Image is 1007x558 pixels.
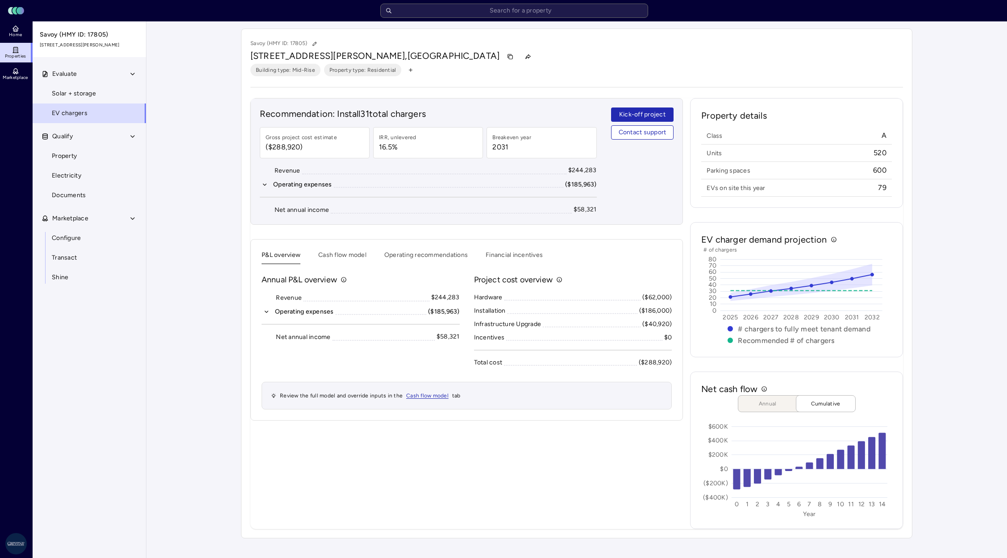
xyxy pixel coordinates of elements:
text: 5 [787,500,791,508]
div: Net annual income [275,205,329,215]
text: $600K [708,423,728,430]
text: 80 [709,256,717,263]
span: Marketplace [52,214,88,223]
div: ($62,000) [642,293,672,302]
img: Greystar AS [5,533,27,554]
div: $0 [664,333,672,343]
div: Revenue [275,166,300,176]
div: ($185,963) [565,180,597,190]
span: Configure [52,233,81,243]
a: EV chargers [32,103,146,123]
p: Annual P&L overview [262,274,337,285]
text: $400K [708,437,728,444]
button: Marketplace [33,209,147,228]
text: 2 [756,500,759,508]
div: Operating expenses [275,307,334,317]
text: 2026 [743,314,758,321]
text: # of chargers [703,247,737,253]
span: Contact support [619,128,666,137]
span: Parking spaces [707,166,750,175]
text: 2027 [763,314,778,321]
text: 2025 [723,314,738,321]
span: Properties [5,54,26,59]
span: Transact [52,253,77,263]
button: Contact support [611,125,674,140]
text: 0 [735,500,739,508]
h2: Property details [701,109,892,129]
span: Class [707,132,722,140]
div: Installation [474,306,506,316]
div: ($185,963) [428,307,460,317]
a: Shine [32,268,146,287]
span: Electricity [52,171,81,181]
span: Shine [52,273,68,282]
span: Cumulative [803,399,848,408]
h2: EV charger demand projection [701,233,827,246]
span: Property type: Residential [329,66,396,74]
text: 2032 [865,314,880,321]
span: [STREET_ADDRESS][PERSON_NAME] [40,41,140,49]
div: Gross project cost estimate [266,133,337,142]
text: 2029 [804,314,819,321]
text: # chargers to fully meet tenant demand [738,325,871,333]
div: Hardware [474,293,503,302]
div: $244,283 [431,293,460,302]
text: 2028 [783,314,799,321]
span: EVs on site this year [707,184,765,192]
text: 7 [808,500,811,508]
button: Cash flow model [318,250,366,264]
button: P&L overview [262,250,300,264]
span: Evaluate [52,69,77,79]
text: 70 [709,262,717,269]
span: Savoy (HMY ID: 17805) [40,30,140,40]
text: 3 [766,500,770,508]
span: Qualify [52,132,73,141]
a: Cash flow model [406,391,449,400]
span: 79 [878,183,886,193]
text: 0 [713,307,717,314]
div: Infrastructure Upgrade [474,319,541,329]
span: Home [9,32,22,37]
button: Property type: Residential [324,64,402,76]
button: Evaluate [33,64,147,84]
span: [STREET_ADDRESS][PERSON_NAME], [250,50,408,61]
a: Documents [32,186,146,205]
input: Search for a property [380,4,648,18]
text: 9 [828,500,832,508]
text: $200K [708,451,728,459]
text: 10 [837,500,845,508]
text: 2031 [845,314,859,321]
text: Recommended # of chargers [738,336,835,345]
div: Incentives [474,333,505,343]
a: Transact [32,248,146,268]
span: Property [52,151,77,161]
span: ($288,920) [266,142,337,153]
div: $58,321 [437,332,460,342]
span: 16.5% [379,142,416,153]
text: 20 [709,294,717,302]
text: 40 [709,281,717,289]
span: A [882,131,886,141]
text: 30 [709,287,717,295]
text: 2030 [824,314,840,321]
a: Property [32,146,146,166]
text: 1 [746,500,749,508]
text: Year [803,510,816,518]
button: Operating expenses($185,963) [262,307,460,317]
span: Building type: Mid-Rise [256,66,315,74]
a: Solar + storage [32,84,146,103]
span: 600 [873,165,886,175]
span: Marketplace [3,75,28,80]
span: 520 [874,148,886,158]
div: ($40,920) [642,319,672,329]
p: Project cost overview [474,274,553,285]
div: Net annual income [276,332,330,342]
a: Configure [32,228,146,248]
text: 60 [709,268,717,276]
text: 12 [858,500,865,508]
a: Electricity [32,166,146,186]
div: Revenue [276,293,302,303]
div: IRR, unlevered [379,133,416,142]
span: Annual [745,399,790,408]
div: $58,321 [574,205,597,215]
